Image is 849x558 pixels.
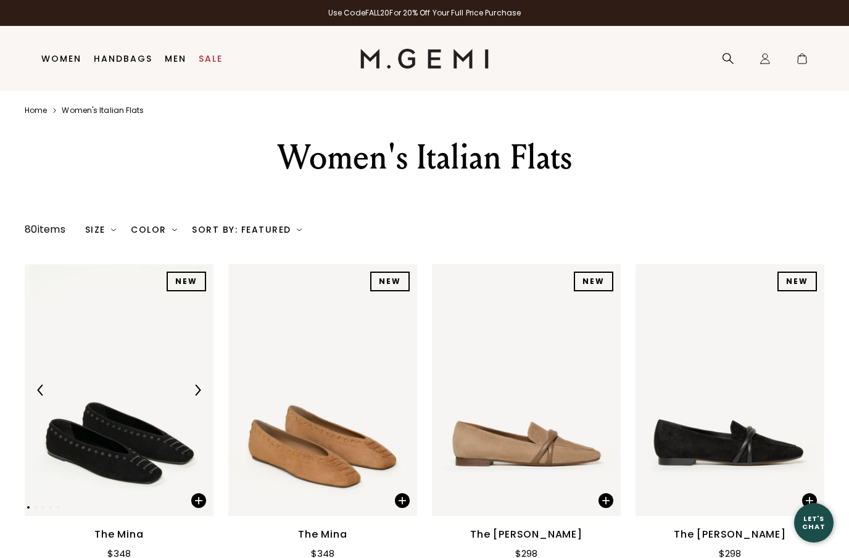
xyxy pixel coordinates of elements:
[167,272,206,291] div: NEW
[131,225,177,235] div: Color
[41,54,81,64] a: Women
[192,385,203,396] img: Next Arrow
[636,264,824,516] img: The Brenda
[94,54,152,64] a: Handbags
[25,106,47,115] a: Home
[370,272,410,291] div: NEW
[25,264,213,516] img: The Mina
[111,227,116,232] img: chevron-down.svg
[165,54,186,64] a: Men
[35,385,46,396] img: Previous Arrow
[94,527,143,542] div: The Mina
[777,272,817,291] div: NEW
[794,515,834,530] div: Let's Chat
[574,272,613,291] div: NEW
[85,225,117,235] div: Size
[470,527,582,542] div: The [PERSON_NAME]
[360,49,489,69] img: M.Gemi
[365,7,390,18] strong: FALL20
[298,527,347,542] div: The Mina
[199,54,223,64] a: Sale
[432,264,621,516] img: The Brenda
[297,227,302,232] img: chevron-down.svg
[62,106,144,115] a: Women's italian flats
[192,225,302,235] div: Sort By: Featured
[674,527,786,542] div: The [PERSON_NAME]
[25,222,65,237] div: 80 items
[196,135,653,180] div: Women's Italian Flats
[228,264,417,516] img: The Mina
[172,227,177,232] img: chevron-down.svg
